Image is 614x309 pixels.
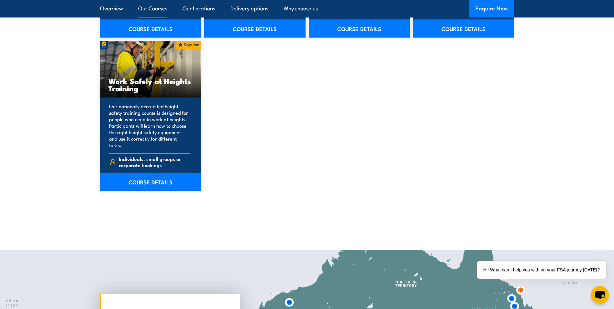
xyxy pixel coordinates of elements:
button: chat-button [591,286,609,304]
h3: Work Safely at Heights Training [108,77,193,92]
a: COURSE DETAILS [413,19,514,38]
div: Hi! What can I help you with on your FSA journey [DATE]? [477,261,606,279]
a: COURSE DETAILS [309,19,410,38]
a: COURSE DETAILS [204,19,306,38]
a: COURSE DETAILS [100,19,201,38]
p: Our nationally accredited height safety training course is designed for people who need to work a... [109,103,190,148]
span: Individuals, small groups or corporate bookings [119,156,190,168]
a: COURSE DETAILS [100,173,201,191]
